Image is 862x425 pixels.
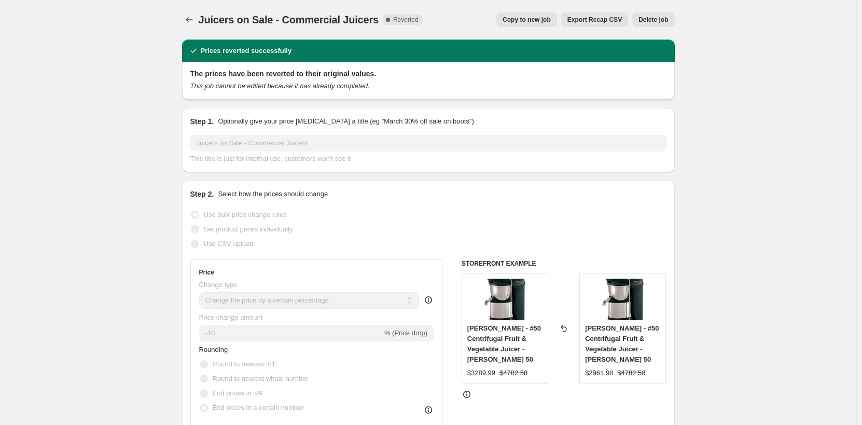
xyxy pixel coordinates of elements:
span: Reverted [393,16,419,24]
img: Santos-50-Centrifugal-Fruit-Vegetable-Juicer-SANTOS-50_80x.jpg [602,279,644,320]
span: Export Recap CSV [567,16,622,24]
button: Copy to new job [496,12,557,27]
button: Delete job [632,12,674,27]
span: This title is just for internal use, customers won't see it [190,155,351,162]
span: [PERSON_NAME] - #50 Centrifugal Fruit & Vegetable Juicer - [PERSON_NAME] 50 [467,324,541,363]
h2: Prices reverted successfully [201,46,292,56]
p: Optionally give your price [MEDICAL_DATA] a title (eg "March 30% off sale on boots") [218,116,474,127]
span: [PERSON_NAME] - #50 Centrifugal Fruit & Vegetable Juicer - [PERSON_NAME] 50 [585,324,659,363]
i: This job cannot be edited because it has already completed. [190,82,370,90]
button: Price change jobs [182,12,197,27]
h3: Price [199,268,214,277]
strike: $4782.58 [617,368,645,378]
div: $3289.99 [467,368,495,378]
h2: Step 1. [190,116,214,127]
h2: Step 2. [190,189,214,199]
span: Use bulk price change rules [204,211,287,218]
div: help [423,295,434,305]
span: Price change amount [199,313,263,321]
span: Rounding [199,346,228,353]
button: Export Recap CSV [561,12,628,27]
strike: $4782.58 [499,368,527,378]
span: Copy to new job [503,16,551,24]
span: % (Price drop) [384,329,427,337]
span: Delete job [638,16,668,24]
span: Change type [199,281,238,289]
span: Juicers on Sale - Commercial Juicers [199,14,379,25]
span: Use CSV upload [204,240,254,248]
img: Santos-50-Centrifugal-Fruit-Vegetable-Juicer-SANTOS-50_80x.jpg [484,279,525,320]
span: End prices in a certain number [213,404,304,412]
span: End prices in .99 [213,389,263,397]
h2: The prices have been reverted to their original values. [190,68,666,79]
span: Set product prices individually [204,225,293,233]
span: Round to nearest .01 [213,360,275,368]
input: 30% off holiday sale [190,135,666,152]
h6: STOREFRONT EXAMPLE [462,259,666,268]
input: -15 [199,325,382,341]
span: Round to nearest whole number [213,375,309,382]
p: Select how the prices should change [218,189,328,199]
div: $2961.98 [585,368,613,378]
